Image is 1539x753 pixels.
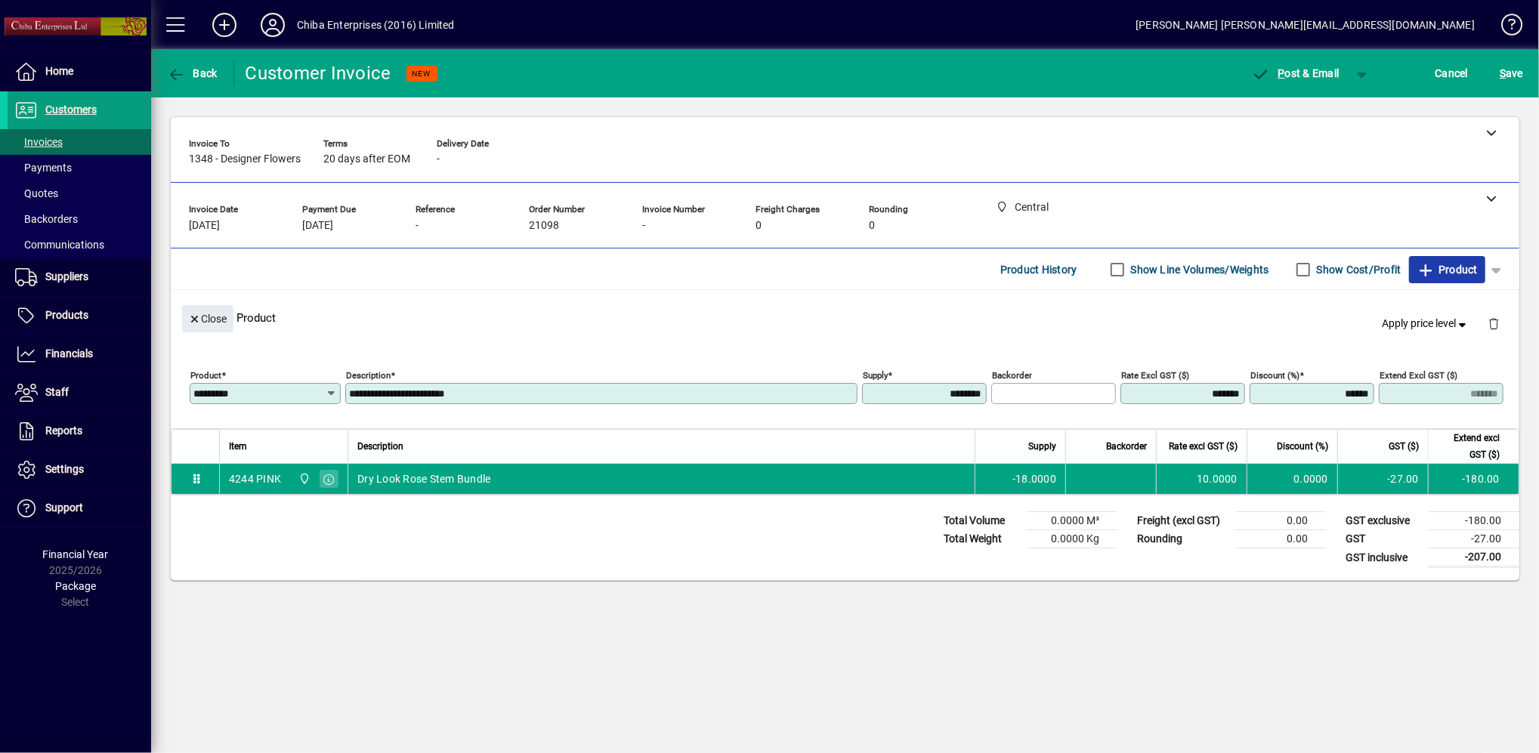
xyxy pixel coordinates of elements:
[357,471,490,486] span: Dry Look Rose Stem Bundle
[45,103,97,116] span: Customers
[15,136,63,148] span: Invoices
[1389,438,1419,455] span: GST ($)
[1277,438,1328,455] span: Discount (%)
[1121,370,1189,381] mat-label: Rate excl GST ($)
[167,67,218,79] span: Back
[163,60,221,87] button: Back
[8,206,151,232] a: Backorders
[8,489,151,527] a: Support
[190,370,221,381] mat-label: Product
[302,220,333,232] span: [DATE]
[992,370,1032,381] mat-label: Backorder
[1000,258,1077,282] span: Product History
[8,258,151,296] a: Suppliers
[15,162,72,174] span: Payments
[323,153,410,165] span: 20 days after EOM
[1136,13,1475,37] div: [PERSON_NAME] [PERSON_NAME][EMAIL_ADDRESS][DOMAIN_NAME]
[1337,464,1428,494] td: -27.00
[863,370,888,381] mat-label: Supply
[189,220,220,232] span: [DATE]
[1244,60,1347,87] button: Post & Email
[55,580,96,592] span: Package
[8,412,151,450] a: Reports
[416,220,419,232] span: -
[8,53,151,91] a: Home
[45,463,84,475] span: Settings
[869,220,875,232] span: 0
[1250,370,1299,381] mat-label: Discount (%)
[936,512,1027,530] td: Total Volume
[45,424,82,437] span: Reports
[1438,430,1500,463] span: Extend excl GST ($)
[1027,530,1117,548] td: 0.0000 Kg
[171,290,1519,345] div: Product
[8,155,151,181] a: Payments
[1429,548,1519,567] td: -207.00
[1409,256,1485,283] button: Product
[15,213,78,225] span: Backorders
[1166,471,1238,486] div: 10.0000
[529,220,559,232] span: 21098
[1496,60,1527,87] button: Save
[295,471,312,487] span: Central
[1417,258,1478,282] span: Product
[8,129,151,155] a: Invoices
[246,61,391,85] div: Customer Invoice
[1428,464,1519,494] td: -180.00
[346,370,391,381] mat-label: Description
[8,181,151,206] a: Quotes
[8,297,151,335] a: Products
[1027,512,1117,530] td: 0.0000 M³
[357,438,403,455] span: Description
[1028,438,1056,455] span: Supply
[1247,464,1337,494] td: 0.0000
[756,220,762,232] span: 0
[1338,512,1429,530] td: GST exclusive
[642,220,645,232] span: -
[45,65,73,77] span: Home
[1377,310,1476,338] button: Apply price level
[1235,530,1326,548] td: 0.00
[413,69,431,79] span: NEW
[15,239,104,251] span: Communications
[43,548,109,560] span: Financial Year
[188,307,227,332] span: Close
[45,309,88,321] span: Products
[8,374,151,412] a: Staff
[1500,61,1523,85] span: ave
[1435,61,1469,85] span: Cancel
[8,451,151,489] a: Settings
[15,187,58,199] span: Quotes
[1476,305,1512,341] button: Delete
[297,13,455,37] div: Chiba Enterprises (2016) Limited
[200,11,249,39] button: Add
[229,438,247,455] span: Item
[1500,67,1506,79] span: S
[1130,530,1235,548] td: Rounding
[8,232,151,258] a: Communications
[45,386,69,398] span: Staff
[1169,438,1238,455] span: Rate excl GST ($)
[178,311,237,325] app-page-header-button: Close
[151,60,234,87] app-page-header-button: Back
[1429,512,1519,530] td: -180.00
[8,335,151,373] a: Financials
[1106,438,1147,455] span: Backorder
[229,471,281,486] div: 4244 PINK
[1490,3,1520,52] a: Knowledge Base
[936,530,1027,548] td: Total Weight
[1429,530,1519,548] td: -27.00
[1252,67,1340,79] span: ost & Email
[189,153,301,165] span: 1348 - Designer Flowers
[182,305,233,332] button: Close
[994,256,1083,283] button: Product History
[1383,316,1470,332] span: Apply price level
[437,153,440,165] span: -
[1432,60,1473,87] button: Cancel
[1235,512,1326,530] td: 0.00
[1012,471,1056,486] span: -18.0000
[1314,262,1401,277] label: Show Cost/Profit
[45,501,83,514] span: Support
[45,347,93,360] span: Financials
[45,270,88,282] span: Suppliers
